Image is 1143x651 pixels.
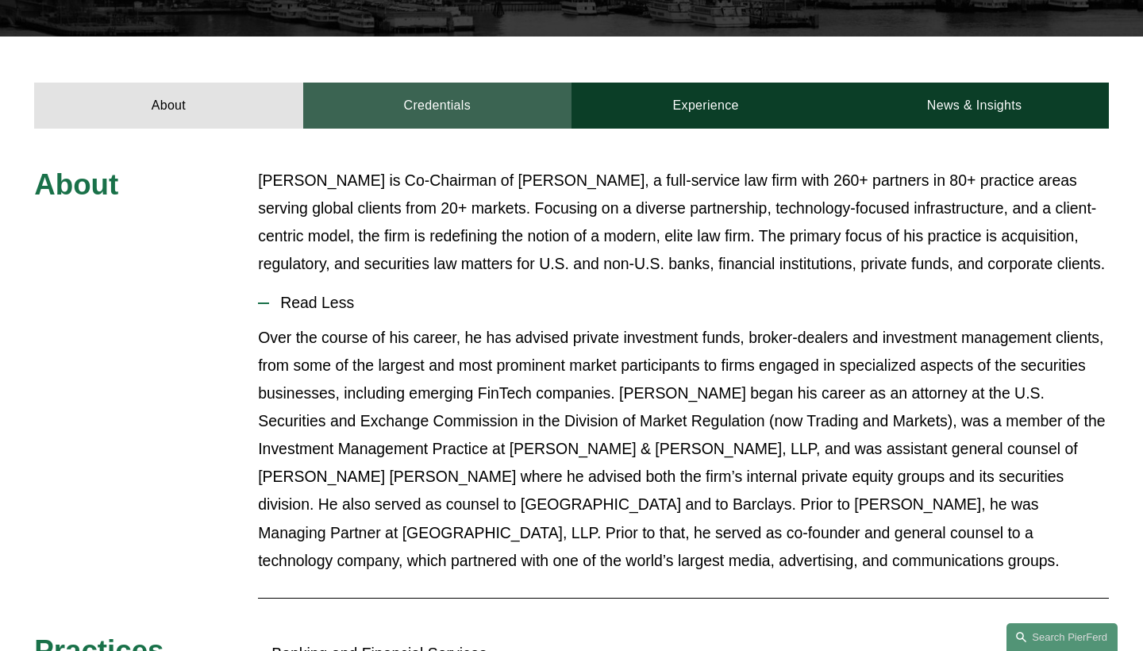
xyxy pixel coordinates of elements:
[34,83,302,129] a: About
[258,324,1109,574] p: Over the course of his career, he has advised private investment funds, broker-dealers and invest...
[571,83,840,129] a: Experience
[840,83,1108,129] a: News & Insights
[303,83,571,129] a: Credentials
[269,294,1109,312] span: Read Less
[1006,623,1118,651] a: Search this site
[258,324,1109,586] div: Read Less
[258,282,1109,324] button: Read Less
[258,167,1109,278] p: [PERSON_NAME] is Co-Chairman of [PERSON_NAME], a full-service law firm with 260+ partners in 80+ ...
[34,168,118,201] span: About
